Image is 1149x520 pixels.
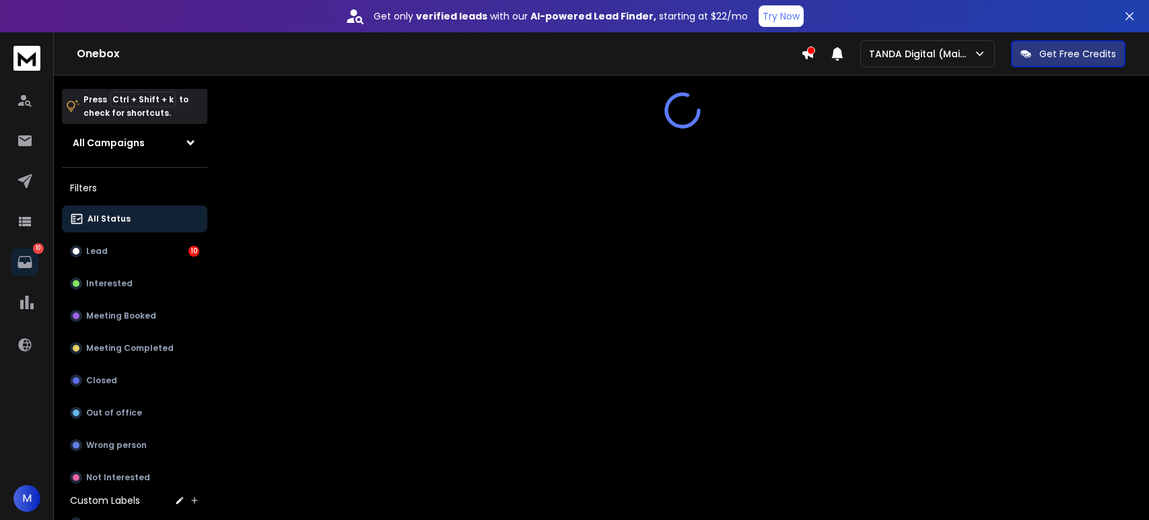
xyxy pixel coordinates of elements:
p: 10 [33,243,44,254]
button: Closed [62,367,207,394]
button: Try Now [759,5,804,27]
button: Interested [62,270,207,297]
button: M [13,485,40,512]
p: Out of office [86,408,142,418]
strong: AI-powered Lead Finder, [530,9,656,23]
p: Try Now [763,9,800,23]
button: Out of office [62,399,207,426]
img: logo [13,46,40,71]
h3: Custom Labels [70,494,140,507]
p: All Status [88,214,131,224]
button: All Status [62,205,207,232]
p: Interested [86,278,133,289]
span: Ctrl + Shift + k [110,92,176,107]
div: 10 [188,246,199,257]
p: Meeting Completed [86,343,174,354]
p: Get only with our starting at $22/mo [374,9,748,23]
button: Get Free Credits [1011,40,1125,67]
p: Meeting Booked [86,311,156,321]
p: Not Interested [86,472,150,483]
h1: Onebox [77,46,801,62]
h1: All Campaigns [73,136,145,150]
button: All Campaigns [62,129,207,156]
p: Closed [86,375,117,386]
button: Not Interested [62,464,207,491]
strong: verified leads [416,9,487,23]
button: Wrong person [62,432,207,459]
h3: Filters [62,178,207,197]
p: Get Free Credits [1039,47,1116,61]
button: Meeting Booked [62,302,207,329]
p: Wrong person [86,440,147,451]
p: Lead [86,246,108,257]
p: Press to check for shortcuts. [83,93,188,120]
a: 10 [11,249,38,275]
p: TANDA Digital (Main) [869,47,973,61]
button: Meeting Completed [62,335,207,362]
button: Lead10 [62,238,207,265]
